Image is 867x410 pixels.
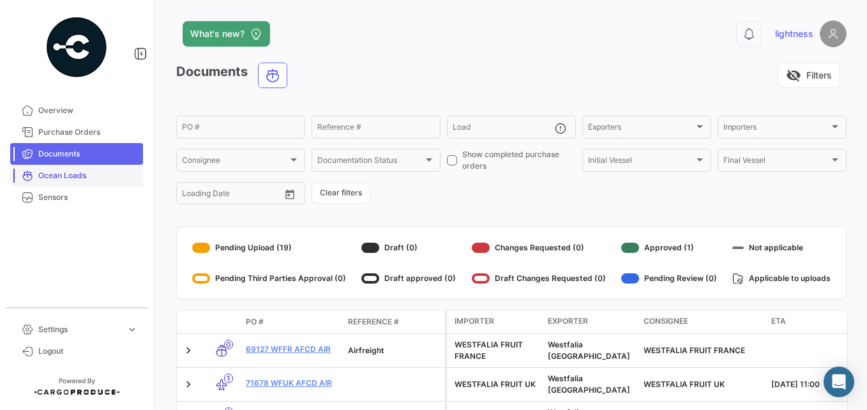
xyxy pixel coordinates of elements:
span: Reference # [348,316,399,328]
button: What's new? [183,21,270,47]
span: Importer [455,315,494,327]
div: Westfalia [GEOGRAPHIC_DATA] [548,339,633,362]
a: Documents [10,143,143,165]
datatable-header-cell: ETA [766,310,862,333]
datatable-header-cell: Transport mode [202,317,241,327]
div: Applicable to uploads [732,268,831,289]
div: Changes Requested (0) [472,238,606,258]
div: Approved (1) [621,238,717,258]
input: From [182,191,200,200]
span: Purchase Orders [38,126,138,138]
span: 1 [224,374,233,383]
div: Pending Review (0) [621,268,717,289]
span: lightness [775,27,813,40]
a: Expand/Collapse Row [182,378,195,391]
div: WESTFALIA FRUIT FRANCE [455,339,538,362]
span: Sensors [38,192,138,203]
a: Purchase Orders [10,121,143,143]
span: Final Vessel [723,158,829,167]
a: Sensors [10,186,143,208]
div: Draft (0) [361,238,456,258]
span: expand_more [126,324,138,335]
span: Logout [38,345,138,357]
div: WESTFALIA FRUIT UK [455,379,538,390]
a: 69127 WFFR AFCD AIR [246,344,338,355]
span: WESTFALIA FRUIT FRANCE [644,345,745,355]
a: Expand/Collapse Row [182,344,195,357]
div: [DATE] 11:00 [771,379,857,390]
div: Abrir Intercom Messenger [824,367,854,397]
span: Ocean Loads [38,170,138,181]
span: Initial Vessel [588,158,694,167]
span: ETA [771,315,786,327]
span: Documentation Status [317,158,423,167]
div: Pending Upload (19) [192,238,346,258]
span: Consignee [182,158,288,167]
span: Consignee [644,315,688,327]
button: Ocean [259,63,287,87]
datatable-header-cell: Consignee [638,310,766,333]
div: Not applicable [732,238,831,258]
div: Westfalia [GEOGRAPHIC_DATA] [548,373,633,396]
span: PO # [246,316,264,328]
datatable-header-cell: Importer [447,310,543,333]
datatable-header-cell: Exporter [543,310,638,333]
div: Draft Changes Requested (0) [472,268,606,289]
h3: Documents [176,63,291,88]
div: Pending Third Parties Approval (0) [192,268,346,289]
a: Ocean Loads [10,165,143,186]
div: Airfreight [348,345,440,356]
img: powered-by.png [45,15,109,79]
span: WESTFALIA FRUIT UK [644,379,725,389]
input: To [209,191,255,200]
span: What's new? [190,27,245,40]
a: 71678 WFUK AFCD AIR [246,377,338,389]
span: 0 [224,340,233,349]
button: Open calendar [280,185,299,204]
span: Exporters [588,125,694,133]
span: Show completed purchase orders [462,149,576,172]
div: Draft approved (0) [361,268,456,289]
span: Overview [38,105,138,116]
a: Overview [10,100,143,121]
button: Clear filters [312,183,370,204]
span: Settings [38,324,121,335]
img: placeholder-user.png [820,20,847,47]
button: visibility_offFilters [778,63,840,88]
span: visibility_off [786,68,801,83]
datatable-header-cell: PO # [241,311,343,333]
span: Importers [723,125,829,133]
datatable-header-cell: Reference # [343,311,445,333]
span: Documents [38,148,138,160]
span: Exporter [548,315,588,327]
